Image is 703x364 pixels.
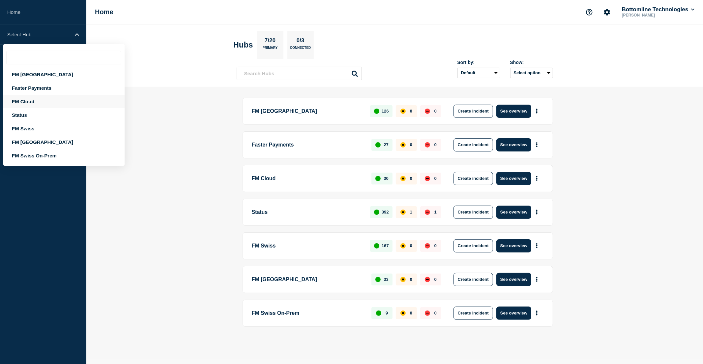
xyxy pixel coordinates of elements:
h1: Home [95,8,113,16]
p: 0 [434,142,437,147]
div: FM [GEOGRAPHIC_DATA] [3,68,125,81]
p: 0 [434,176,437,181]
p: 0 [434,243,437,248]
button: See overview [496,307,531,320]
p: FM [GEOGRAPHIC_DATA] [252,105,363,118]
p: 392 [382,210,389,215]
div: FM Cloud [3,95,125,108]
p: 0 [434,277,437,282]
div: affected [400,210,406,215]
select: Sort by [457,68,500,78]
div: affected [400,176,406,181]
div: up [374,243,379,248]
button: More actions [533,172,541,184]
div: Sort by: [457,60,500,65]
p: Faster Payments [252,138,364,151]
div: down [425,277,430,282]
p: [PERSON_NAME] [621,13,689,17]
div: affected [400,243,406,248]
p: 7/20 [262,37,278,46]
button: See overview [496,138,531,151]
div: Show: [510,60,553,65]
button: More actions [533,307,541,319]
p: Primary [263,46,278,53]
div: down [425,109,430,114]
p: 0 [410,176,412,181]
button: More actions [533,105,541,117]
p: 1 [410,210,412,215]
div: up [376,311,381,316]
p: FM Swiss On-Prem [252,307,364,320]
div: up [375,176,381,181]
p: 30 [384,176,388,181]
button: Create incident [454,138,493,151]
div: up [374,210,379,215]
p: 0/3 [294,37,307,46]
p: 1 [434,210,437,215]
p: Connected [290,46,311,53]
button: Create incident [454,172,493,185]
div: Status [3,108,125,122]
div: down [425,210,430,215]
p: 0 [434,311,437,315]
button: Bottomline Technologies [621,6,696,13]
button: See overview [496,273,531,286]
p: 167 [382,243,389,248]
div: affected [400,277,406,282]
div: affected [400,311,406,316]
button: See overview [496,206,531,219]
div: down [425,311,430,316]
h2: Hubs [233,40,253,50]
div: down [425,176,430,181]
div: down [425,142,430,148]
p: 27 [384,142,388,147]
div: Faster Payments [3,81,125,95]
button: Create incident [454,273,493,286]
p: 0 [434,109,437,114]
p: FM Cloud [252,172,364,185]
button: Support [582,5,596,19]
p: Select Hub [7,32,71,37]
p: FM Swiss [252,239,363,252]
p: 0 [410,277,412,282]
p: 126 [382,109,389,114]
button: More actions [533,206,541,218]
button: Create incident [454,206,493,219]
div: up [374,109,379,114]
div: FM Swiss On-Prem [3,149,125,162]
button: Create incident [454,239,493,252]
button: See overview [496,239,531,252]
button: Account settings [600,5,614,19]
div: down [425,243,430,248]
p: 0 [410,142,412,147]
input: Search Hubs [237,67,362,80]
p: 0 [410,311,412,315]
div: FM Swiss [3,122,125,135]
button: Create incident [454,105,493,118]
button: More actions [533,273,541,285]
button: More actions [533,240,541,252]
p: 0 [410,109,412,114]
button: Create incident [454,307,493,320]
button: Select option [510,68,553,78]
div: affected [400,142,406,148]
button: More actions [533,139,541,151]
div: affected [400,109,406,114]
p: 9 [386,311,388,315]
p: Status [252,206,363,219]
div: up [375,277,381,282]
p: FM [GEOGRAPHIC_DATA] [252,273,364,286]
p: 0 [410,243,412,248]
button: See overview [496,105,531,118]
div: FM [GEOGRAPHIC_DATA] [3,135,125,149]
p: 33 [384,277,388,282]
div: up [375,142,381,148]
button: See overview [496,172,531,185]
